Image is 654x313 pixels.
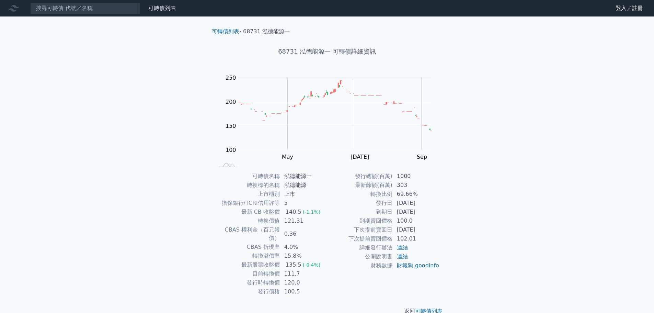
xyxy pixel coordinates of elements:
td: [DATE] [393,225,440,234]
input: 搜尋可轉債 代號／名稱 [30,2,140,14]
td: 上市櫃別 [215,190,280,199]
td: 發行時轉換價 [215,278,280,287]
td: 最新餘額(百萬) [327,181,393,190]
td: 擔保銀行/TCRI信用評等 [215,199,280,208]
td: 最新股票收盤價 [215,260,280,269]
td: 泓德能源 [280,181,327,190]
a: 財報狗 [397,262,413,269]
td: 5 [280,199,327,208]
td: 102.01 [393,234,440,243]
td: 上市 [280,190,327,199]
td: CBAS 權利金（百元報價） [215,225,280,243]
td: 100.0 [393,216,440,225]
td: 4.0% [280,243,327,251]
a: 連結 [397,244,408,251]
td: 下次提前賣回日 [327,225,393,234]
span: (-0.4%) [303,262,321,268]
td: 轉換溢價率 [215,251,280,260]
td: 0.36 [280,225,327,243]
td: 發行日 [327,199,393,208]
tspan: Sep [417,154,427,160]
td: 泓德能源一 [280,172,327,181]
td: 詳細發行辦法 [327,243,393,252]
td: , [393,261,440,270]
tspan: 250 [226,75,236,81]
td: 發行總額(百萬) [327,172,393,181]
td: 轉換標的名稱 [215,181,280,190]
td: 111.7 [280,269,327,278]
td: 下次提前賣回價格 [327,234,393,243]
td: 到期日 [327,208,393,216]
tspan: 150 [226,123,236,129]
td: 轉換價值 [215,216,280,225]
li: 68731 泓德能源一 [243,27,290,36]
div: 140.5 [284,208,303,216]
td: 公開說明書 [327,252,393,261]
tspan: 100 [226,147,236,153]
li: › [212,27,241,36]
a: 登入／註冊 [610,3,649,14]
td: 財務數據 [327,261,393,270]
td: 69.66% [393,190,440,199]
g: Chart [222,75,442,174]
td: 303 [393,181,440,190]
td: 100.5 [280,287,327,296]
a: 連結 [397,253,408,260]
tspan: 200 [226,99,236,105]
a: 可轉債列表 [148,5,176,11]
td: 1000 [393,172,440,181]
span: (-1.1%) [303,209,321,215]
td: 最新 CB 收盤價 [215,208,280,216]
tspan: [DATE] [351,154,369,160]
h1: 68731 泓德能源一 可轉債詳細資訊 [206,47,448,56]
td: 可轉債名稱 [215,172,280,181]
div: 135.5 [284,261,303,269]
td: 120.0 [280,278,327,287]
td: 發行價格 [215,287,280,296]
a: goodinfo [415,262,439,269]
tspan: May [282,154,293,160]
td: 15.8% [280,251,327,260]
td: [DATE] [393,208,440,216]
td: [DATE] [393,199,440,208]
td: 121.31 [280,216,327,225]
td: 轉換比例 [327,190,393,199]
td: 到期賣回價格 [327,216,393,225]
td: 目前轉換價 [215,269,280,278]
a: 可轉債列表 [212,28,239,35]
g: Series [239,80,431,131]
td: CBAS 折現率 [215,243,280,251]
